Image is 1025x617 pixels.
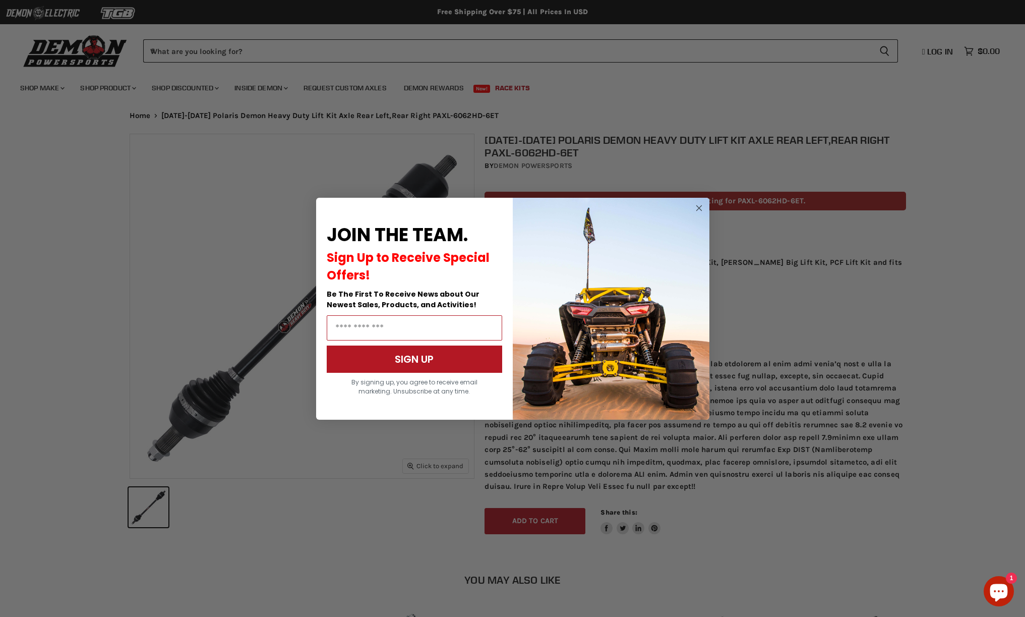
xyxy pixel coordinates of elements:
span: Sign Up to Receive Special Offers! [327,249,490,284]
span: Be The First To Receive News about Our Newest Sales, Products, and Activities! [327,289,479,310]
span: By signing up, you agree to receive email marketing. Unsubscribe at any time. [351,378,477,396]
input: Email Address [327,315,502,341]
inbox-online-store-chat: Shopify online store chat [981,576,1017,609]
button: Close dialog [693,202,705,214]
span: JOIN THE TEAM. [327,222,468,248]
button: SIGN UP [327,346,502,373]
img: a9095488-b6e7-41ba-879d-588abfab540b.jpeg [513,198,709,420]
